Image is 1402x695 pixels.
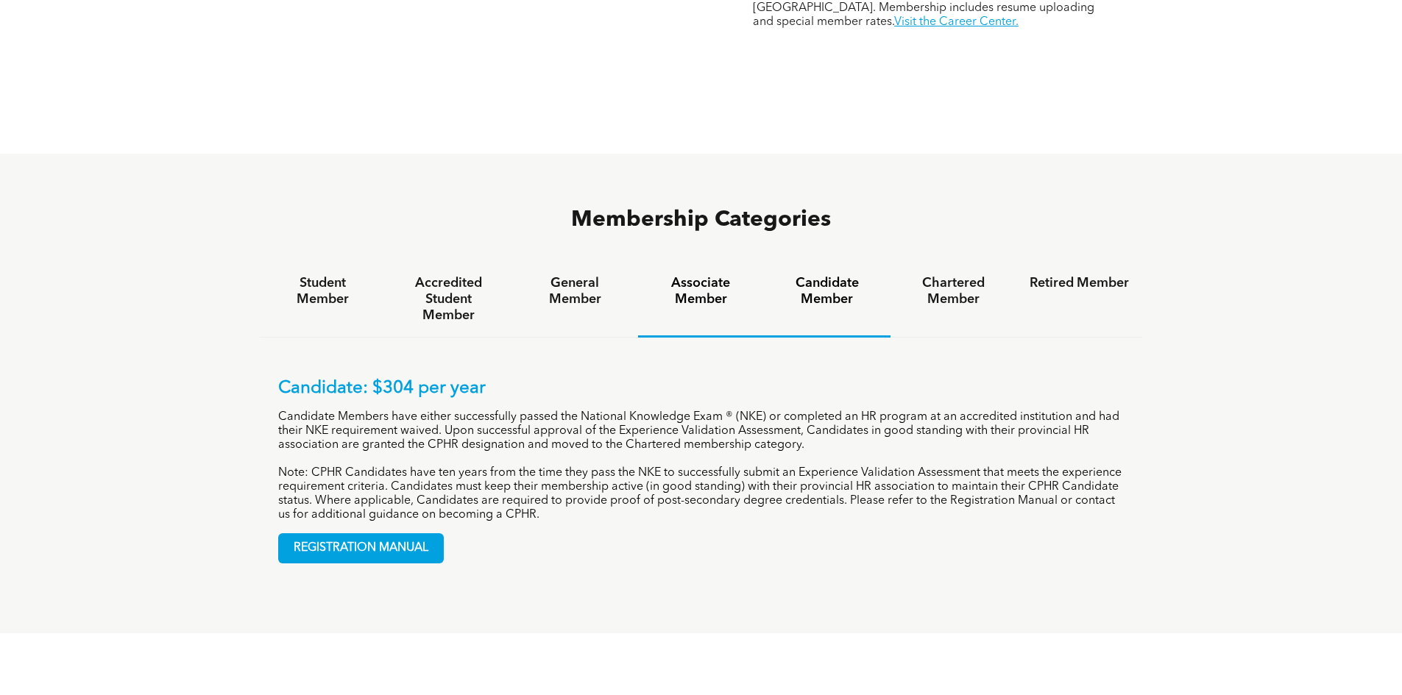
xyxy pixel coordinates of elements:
h4: Student Member [273,275,372,307]
a: REGISTRATION MANUAL [278,533,444,563]
h4: Retired Member [1030,275,1129,291]
h4: Chartered Member [904,275,1003,307]
h4: Candidate Member [777,275,877,307]
span: REGISTRATION MANUAL [279,534,443,563]
h4: Accredited Student Member [399,275,498,324]
p: Note: CPHR Candidates have ten years from the time they pass the NKE to successfully submit an Ex... [278,466,1125,522]
h4: Associate Member [651,275,751,307]
a: Visit the Career Center. [894,16,1019,28]
span: Membership Categories [571,209,831,231]
h4: General Member [525,275,624,307]
p: Candidate Members have either successfully passed the National Knowledge Exam ® (NKE) or complete... [278,410,1125,452]
p: Candidate: $304 per year [278,378,1125,399]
